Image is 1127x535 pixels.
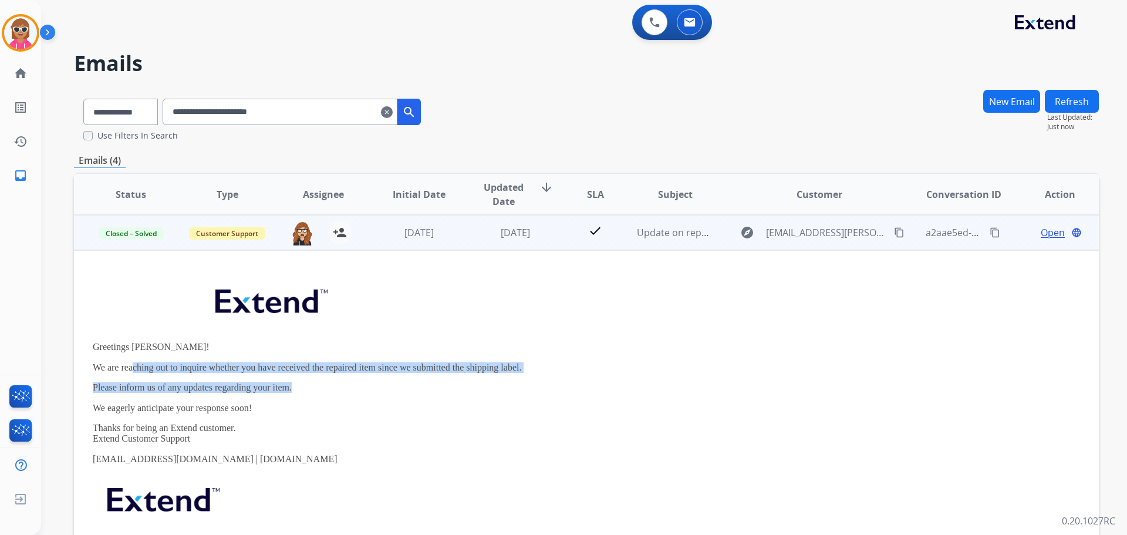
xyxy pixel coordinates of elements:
span: Conversation ID [926,187,1001,201]
span: Updated Date [477,180,531,208]
span: [DATE] [501,226,530,239]
p: Please inform us of any updates regarding your item. [93,382,888,393]
mat-icon: history [14,134,28,149]
mat-icon: check [588,224,602,238]
span: Last Updated: [1047,113,1099,122]
th: Action [1003,174,1099,215]
span: a2aae5ed-8bbc-48b5-b79e-aad7635995a7 [926,226,1109,239]
p: Thanks for being an Extend customer. Extend Customer Support [93,423,888,445]
span: Type [217,187,238,201]
mat-icon: search [402,105,416,119]
span: SLA [587,187,604,201]
mat-icon: person_add [333,226,347,240]
span: Subject [658,187,693,201]
mat-icon: home [14,66,28,80]
img: extend.png [93,474,231,520]
mat-icon: content_copy [990,227,1000,238]
p: Greetings [PERSON_NAME]! [93,342,888,352]
span: Initial Date [393,187,446,201]
mat-icon: language [1071,227,1082,238]
span: Assignee [303,187,344,201]
mat-icon: list_alt [14,100,28,115]
span: [DATE] [404,226,434,239]
mat-icon: clear [381,105,393,119]
label: Use Filters In Search [97,130,178,142]
span: Closed – Solved [99,227,164,240]
button: New Email [983,90,1040,113]
span: Just now [1047,122,1099,132]
h2: Emails [74,52,1099,75]
span: Customer Support [189,227,265,240]
p: [EMAIL_ADDRESS][DOMAIN_NAME] | [DOMAIN_NAME] [93,454,888,465]
img: extend.png [201,275,339,322]
p: We are reaching out to inquire whether you have received the repaired item since we submitted the... [93,362,888,373]
mat-icon: content_copy [894,227,905,238]
span: Customer [797,187,842,201]
img: avatar [4,16,37,49]
span: Status [116,187,146,201]
p: Emails (4) [74,153,126,168]
mat-icon: inbox [14,169,28,183]
span: Open [1041,226,1065,240]
span: [EMAIL_ADDRESS][PERSON_NAME][DOMAIN_NAME] [766,226,887,240]
p: We eagerly anticipate your response soon! [93,403,888,413]
button: Refresh [1045,90,1099,113]
img: agent-avatar [291,221,314,245]
mat-icon: arrow_downward [539,180,554,194]
mat-icon: explore [740,226,754,240]
p: 0.20.1027RC [1062,514,1115,528]
span: Update on repair-Please contact us [637,226,794,239]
